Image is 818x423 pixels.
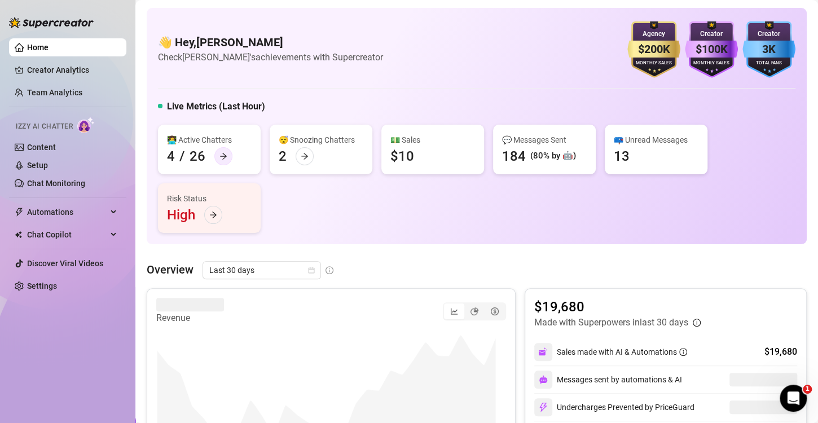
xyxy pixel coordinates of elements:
img: Chat Copilot [15,231,22,239]
span: line-chart [450,307,458,315]
iframe: Intercom live chat [780,385,807,412]
div: $200K [627,41,680,58]
div: Monthly Sales [685,60,738,67]
span: pie-chart [470,307,478,315]
span: info-circle [693,319,701,327]
span: dollar-circle [491,307,499,315]
img: svg%3e [538,347,548,357]
span: 1 [803,385,812,394]
img: purple-badge-B9DA21FR.svg [685,21,738,78]
span: Izzy AI Chatter [16,121,73,132]
div: Messages sent by automations & AI [534,371,682,389]
div: 2 [279,147,287,165]
span: info-circle [326,266,333,274]
a: Home [27,43,49,52]
h5: Live Metrics (Last Hour) [167,100,265,113]
span: arrow-right [219,152,227,160]
article: $19,680 [534,298,701,316]
div: 184 [502,147,526,165]
a: Chat Monitoring [27,179,85,188]
div: Total Fans [742,60,795,67]
div: Risk Status [167,192,252,205]
div: 4 [167,147,175,165]
div: 13 [614,147,630,165]
span: thunderbolt [15,208,24,217]
img: logo-BBDzfeDw.svg [9,17,94,28]
div: 📪 Unread Messages [614,134,698,146]
article: Overview [147,261,193,278]
div: 💵 Sales [390,134,475,146]
div: 3K [742,41,795,58]
div: Undercharges Prevented by PriceGuard [534,398,694,416]
div: 👩‍💻 Active Chatters [167,134,252,146]
h4: 👋 Hey, [PERSON_NAME] [158,34,383,50]
a: Creator Analytics [27,61,117,79]
div: Agency [627,29,680,39]
div: 😴 Snoozing Chatters [279,134,363,146]
div: Sales made with AI & Automations [557,346,687,358]
div: Monthly Sales [627,60,680,67]
div: segmented control [443,302,506,320]
span: arrow-right [301,152,309,160]
article: Made with Superpowers in last 30 days [534,316,688,329]
a: Content [27,143,56,152]
div: $100K [685,41,738,58]
img: svg%3e [539,375,548,384]
img: AI Chatter [77,117,95,133]
img: svg%3e [538,402,548,412]
span: Automations [27,203,107,221]
img: blue-badge-DgoSNQY1.svg [742,21,795,78]
img: gold-badge-CigiZidd.svg [627,21,680,78]
span: calendar [308,267,315,274]
div: (80% by 🤖) [530,149,576,163]
span: arrow-right [209,211,217,219]
div: 26 [190,147,205,165]
span: Chat Copilot [27,226,107,244]
div: Creator [685,29,738,39]
div: 💬 Messages Sent [502,134,587,146]
article: Check [PERSON_NAME]'s achievements with Supercreator [158,50,383,64]
span: Last 30 days [209,262,314,279]
a: Discover Viral Videos [27,259,103,268]
div: Creator [742,29,795,39]
div: $10 [390,147,414,165]
a: Setup [27,161,48,170]
a: Settings [27,281,57,290]
article: Revenue [156,311,224,325]
div: $19,680 [764,345,797,359]
span: info-circle [679,348,687,356]
a: Team Analytics [27,88,82,97]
